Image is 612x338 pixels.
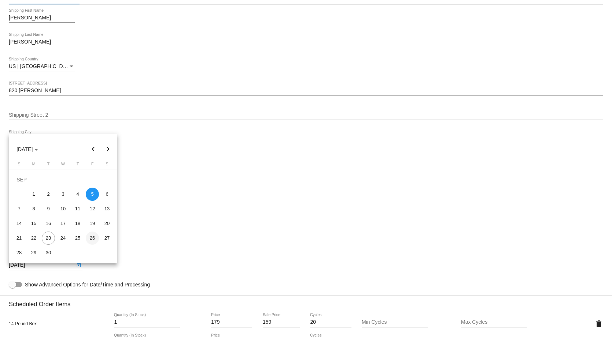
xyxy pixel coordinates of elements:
[70,216,85,231] td: September 18, 2025
[12,202,26,215] div: 7
[41,187,56,202] td: September 2, 2025
[26,216,41,231] td: September 15, 2025
[12,202,26,216] td: September 7, 2025
[27,188,40,201] div: 1
[86,217,99,230] div: 19
[56,216,70,231] td: September 17, 2025
[41,231,56,245] td: September 23, 2025
[12,162,26,169] th: Sunday
[42,188,55,201] div: 2
[85,162,100,169] th: Friday
[85,187,100,202] td: September 5, 2025
[71,202,84,215] div: 11
[86,232,99,245] div: 26
[56,188,70,201] div: 3
[100,231,114,245] td: September 27, 2025
[100,188,114,201] div: 6
[41,162,56,169] th: Tuesday
[12,216,26,231] td: September 14, 2025
[26,245,41,260] td: September 29, 2025
[86,188,99,201] div: 5
[12,172,114,187] td: SEP
[56,217,70,230] div: 17
[26,202,41,216] td: September 8, 2025
[41,216,56,231] td: September 16, 2025
[41,202,56,216] td: September 9, 2025
[100,202,114,215] div: 13
[100,202,114,216] td: September 13, 2025
[56,162,70,169] th: Wednesday
[27,246,40,259] div: 29
[70,162,85,169] th: Thursday
[16,146,38,152] span: [DATE]
[12,231,26,245] td: September 21, 2025
[86,142,101,157] button: Previous month
[12,232,26,245] div: 21
[12,246,26,259] div: 28
[100,217,114,230] div: 20
[71,217,84,230] div: 18
[56,202,70,215] div: 10
[12,245,26,260] td: September 28, 2025
[42,232,55,245] div: 23
[42,246,55,259] div: 30
[70,187,85,202] td: September 4, 2025
[26,231,41,245] td: September 22, 2025
[11,142,44,157] button: Choose month and year
[42,217,55,230] div: 16
[27,217,40,230] div: 15
[41,245,56,260] td: September 30, 2025
[56,232,70,245] div: 24
[56,187,70,202] td: September 3, 2025
[85,202,100,216] td: September 12, 2025
[86,202,99,215] div: 12
[100,187,114,202] td: September 6, 2025
[71,188,84,201] div: 4
[56,231,70,245] td: September 24, 2025
[70,231,85,245] td: September 25, 2025
[100,232,114,245] div: 27
[101,142,115,157] button: Next month
[12,217,26,230] div: 14
[56,202,70,216] td: September 10, 2025
[100,216,114,231] td: September 20, 2025
[42,202,55,215] div: 9
[26,162,41,169] th: Monday
[85,216,100,231] td: September 19, 2025
[27,232,40,245] div: 22
[85,231,100,245] td: September 26, 2025
[70,202,85,216] td: September 11, 2025
[27,202,40,215] div: 8
[100,162,114,169] th: Saturday
[26,187,41,202] td: September 1, 2025
[71,232,84,245] div: 25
